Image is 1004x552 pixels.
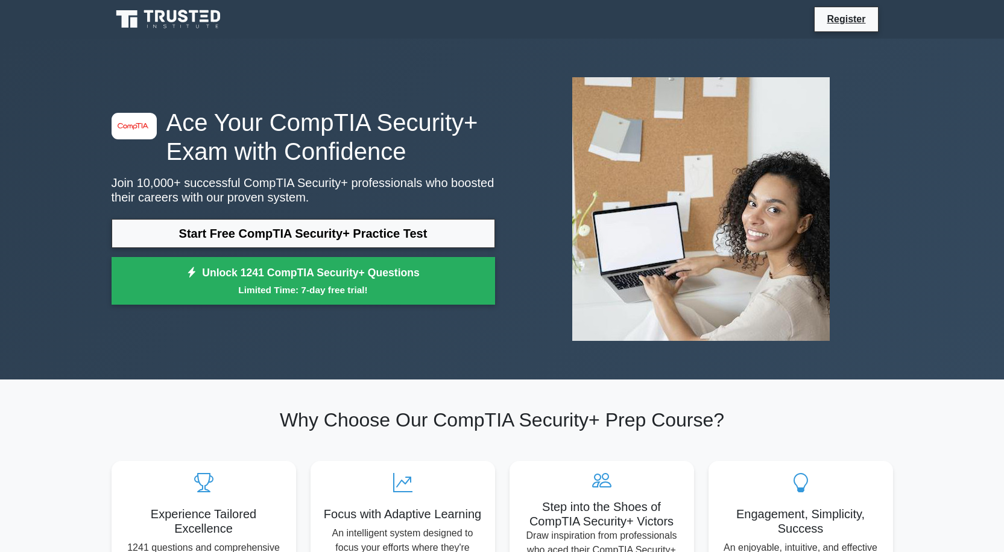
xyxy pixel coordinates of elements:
h5: Step into the Shoes of CompTIA Security+ Victors [519,500,684,528]
h5: Experience Tailored Excellence [121,507,286,536]
small: Limited Time: 7-day free trial! [127,283,480,297]
h2: Why Choose Our CompTIA Security+ Prep Course? [112,408,893,431]
h5: Engagement, Simplicity, Success [718,507,883,536]
p: Join 10,000+ successful CompTIA Security+ professionals who boosted their careers with our proven... [112,176,495,205]
h1: Ace Your CompTIA Security+ Exam with Confidence [112,108,495,166]
a: Start Free CompTIA Security+ Practice Test [112,219,495,248]
a: Register [819,11,873,27]
a: Unlock 1241 CompTIA Security+ QuestionsLimited Time: 7-day free trial! [112,257,495,305]
h5: Focus with Adaptive Learning [320,507,485,521]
